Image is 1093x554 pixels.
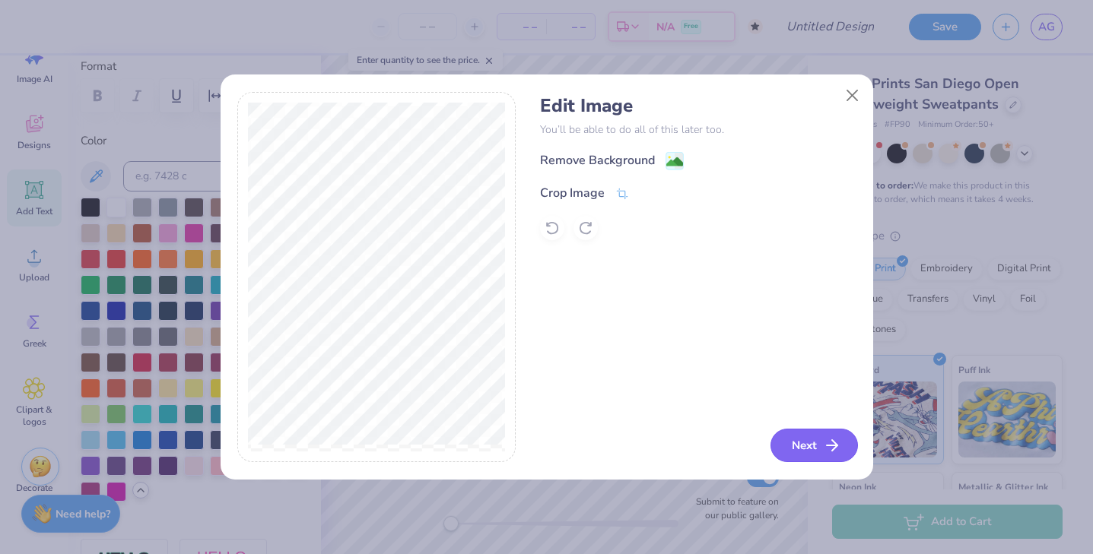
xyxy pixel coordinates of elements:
[540,151,655,169] div: Remove Background
[771,429,858,462] button: Next
[540,95,856,117] h4: Edit Image
[540,184,605,202] div: Crop Image
[837,81,866,110] button: Close
[540,122,856,138] p: You’ll be able to do all of this later too.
